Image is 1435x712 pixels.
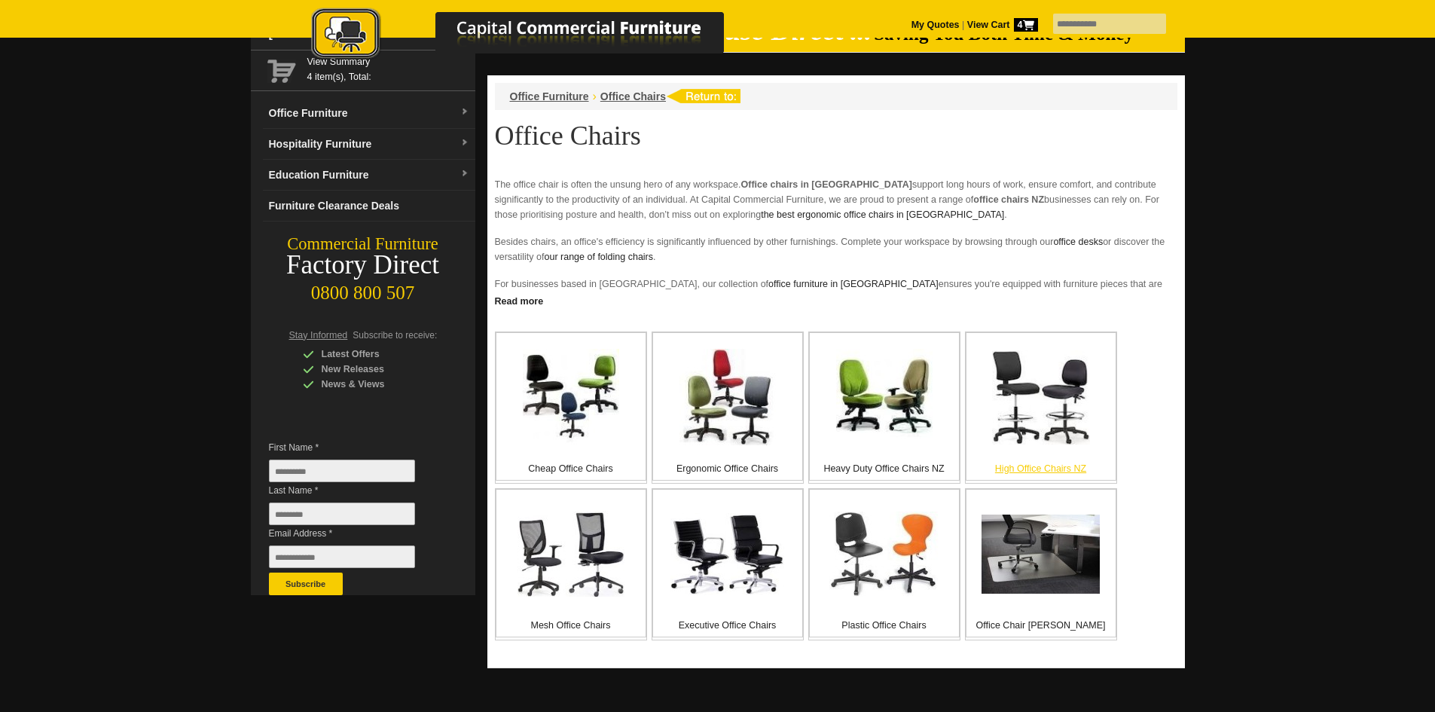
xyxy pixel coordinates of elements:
[269,483,438,498] span: Last Name *
[460,139,469,148] img: dropdown
[518,511,624,597] img: Mesh Office Chairs
[303,347,446,362] div: Latest Offers
[353,330,437,341] span: Subscribe to receive:
[251,275,475,304] div: 0800 800 507
[523,349,619,445] img: Cheap Office Chairs
[810,618,959,633] p: Plastic Office Chairs
[269,573,343,595] button: Subscribe
[495,488,647,640] a: Mesh Office Chairs Mesh Office Chairs
[600,90,666,102] a: Office Chairs
[836,349,933,445] img: Heavy Duty Office Chairs NZ
[666,89,740,103] img: return to
[263,191,475,222] a: Furniture Clearance Deals
[829,512,939,597] img: Plastic Office Chairs
[808,332,960,484] a: Heavy Duty Office Chairs NZ Heavy Duty Office Chairs NZ
[670,513,784,595] img: Executive Office Chairs
[982,515,1100,594] img: Office Chair Mats
[810,461,959,476] p: Heavy Duty Office Chairs NZ
[495,177,1177,222] p: The office chair is often the unsung hero of any workspace. support long hours of work, ensure co...
[652,488,804,640] a: Executive Office Chairs Executive Office Chairs
[761,209,1004,220] a: the best ergonomic office chairs in [GEOGRAPHIC_DATA]
[269,526,438,541] span: Email Address *
[911,20,960,30] a: My Quotes
[495,234,1177,264] p: Besides chairs, an office's efficiency is significantly influenced by other furnishings. Complete...
[289,330,348,341] span: Stay Informed
[768,279,939,289] a: office furniture in [GEOGRAPHIC_DATA]
[973,194,1044,205] strong: office chairs NZ
[1014,18,1038,32] span: 4
[653,461,802,476] p: Ergonomic Office Chairs
[303,377,446,392] div: News & Views
[496,618,646,633] p: Mesh Office Chairs
[495,121,1177,150] h1: Office Chairs
[992,350,1090,445] img: High Office Chairs NZ
[495,332,647,484] a: Cheap Office Chairs Cheap Office Chairs
[460,108,469,117] img: dropdown
[269,460,415,482] input: First Name *
[251,255,475,276] div: Factory Direct
[460,170,469,179] img: dropdown
[251,234,475,255] div: Commercial Furniture
[263,160,475,191] a: Education Furnituredropdown
[653,618,802,633] p: Executive Office Chairs
[487,290,1185,309] a: Click to read more
[270,8,797,63] img: Capital Commercial Furniture Logo
[303,362,446,377] div: New Releases
[652,332,804,484] a: Ergonomic Office Chairs Ergonomic Office Chairs
[679,349,776,445] img: Ergonomic Office Chairs
[545,252,654,262] a: our range of folding chairs
[967,20,1038,30] strong: View Cart
[270,8,797,67] a: Capital Commercial Furniture Logo
[808,488,960,640] a: Plastic Office Chairs Plastic Office Chairs
[263,98,475,129] a: Office Furnituredropdown
[741,179,912,190] strong: Office chairs in [GEOGRAPHIC_DATA]
[510,90,589,102] a: Office Furniture
[965,332,1117,484] a: High Office Chairs NZ High Office Chairs NZ
[593,89,597,104] li: ›
[965,488,1117,640] a: Office Chair Mats Office Chair [PERSON_NAME]
[1053,237,1103,247] a: office desks
[966,618,1116,633] p: Office Chair [PERSON_NAME]
[269,440,438,455] span: First Name *
[269,545,415,568] input: Email Address *
[495,277,1177,322] p: For businesses based in [GEOGRAPHIC_DATA], our collection of ensures you're equipped with furnitu...
[496,461,646,476] p: Cheap Office Chairs
[964,20,1037,30] a: View Cart4
[263,129,475,160] a: Hospitality Furnituredropdown
[269,503,415,525] input: Last Name *
[966,461,1116,476] p: High Office Chairs NZ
